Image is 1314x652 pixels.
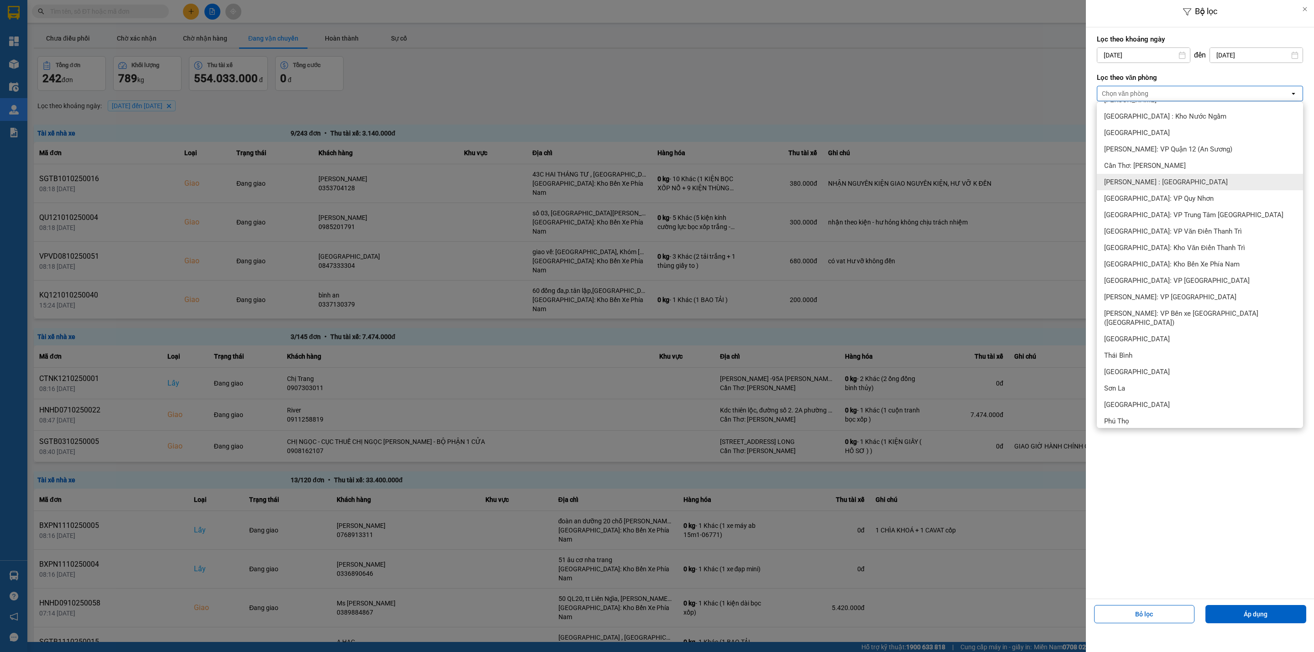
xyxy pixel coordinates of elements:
[1104,384,1125,393] span: Sơn La
[1094,605,1195,623] button: Bỏ lọc
[1104,194,1214,203] span: [GEOGRAPHIC_DATA]: VP Quy Nhơn
[1104,260,1240,269] span: [GEOGRAPHIC_DATA]: Kho Bến Xe Phía Nam
[1205,605,1306,623] button: Áp dụng
[1102,89,1148,98] div: Chọn văn phòng
[1104,292,1236,302] span: [PERSON_NAME]: VP [GEOGRAPHIC_DATA]
[1195,6,1217,16] span: Bộ lọc
[1104,243,1245,252] span: [GEOGRAPHIC_DATA]: Kho Văn Điển Thanh Trì
[1104,309,1299,327] span: [PERSON_NAME]: VP Bến xe [GEOGRAPHIC_DATA] ([GEOGRAPHIC_DATA])
[1104,128,1170,137] span: [GEOGRAPHIC_DATA]
[1097,35,1303,44] label: Lọc theo khoảng ngày
[1104,177,1228,187] span: [PERSON_NAME] : [GEOGRAPHIC_DATA]
[1104,351,1132,360] span: Thái Bình
[1104,112,1226,121] span: [GEOGRAPHIC_DATA] : Kho Nước Ngầm
[1190,51,1210,60] div: đến
[1097,102,1303,428] ul: Menu
[1104,145,1232,154] span: [PERSON_NAME]: VP Quận 12 (An Sương)
[1104,276,1250,285] span: [GEOGRAPHIC_DATA]: VP [GEOGRAPHIC_DATA]
[1104,161,1186,170] span: Cần Thơ: [PERSON_NAME]
[1097,73,1303,82] label: Lọc theo văn phòng
[1104,400,1170,409] span: [GEOGRAPHIC_DATA]
[1210,48,1303,63] input: Select a date.
[1104,334,1170,344] span: [GEOGRAPHIC_DATA]
[1097,48,1190,63] input: Select a date.
[1104,210,1283,219] span: [GEOGRAPHIC_DATA]: VP Trung Tâm [GEOGRAPHIC_DATA]
[1104,367,1170,376] span: [GEOGRAPHIC_DATA]
[1104,227,1242,236] span: [GEOGRAPHIC_DATA]: VP Văn Điển Thanh Trì
[1104,417,1129,426] span: Phú Thọ
[1290,90,1297,97] svg: open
